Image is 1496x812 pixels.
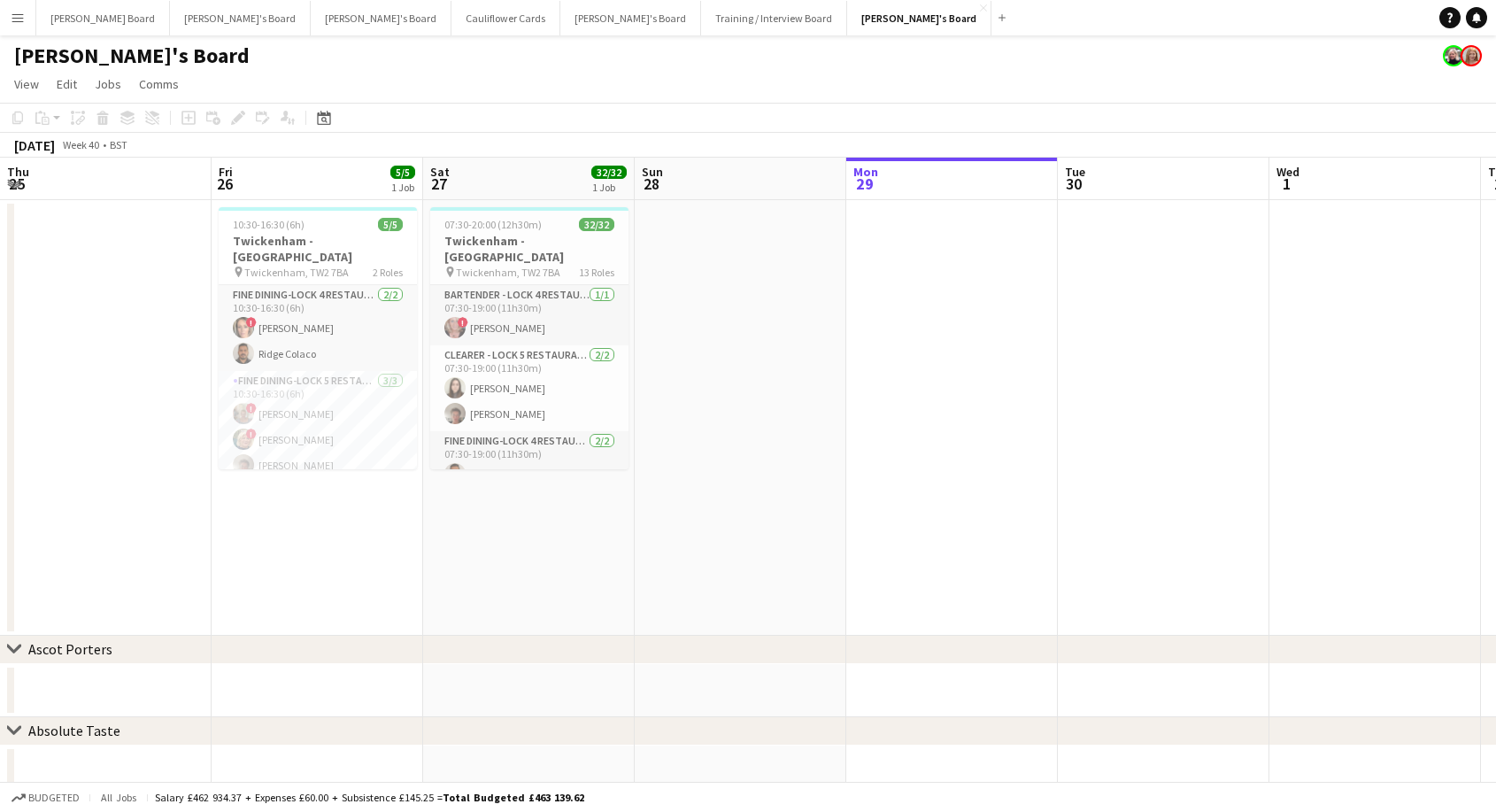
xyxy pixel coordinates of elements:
div: [DATE] [14,136,55,154]
span: Twickenham, TW2 7BA [244,266,349,279]
app-card-role: Fine Dining-LOCK 4 RESTAURANT - [GEOGRAPHIC_DATA] - LEVEL 32/207:30-19:00 (11h30m)Ridge Colaco [430,431,628,517]
app-card-role: Clearer - LOCK 5 RESTAURANT - [GEOGRAPHIC_DATA] - LEVEL 32/207:30-19:00 (11h30m)[PERSON_NAME][PER... [430,345,628,431]
button: [PERSON_NAME]'s Board [847,1,991,35]
span: 13 Roles [579,266,614,279]
span: Comms [139,76,179,92]
span: 32/32 [579,218,614,231]
span: 26 [216,174,233,194]
button: Training / Interview Board [701,1,847,35]
app-card-role: Bartender - LOCK 4 RESTAURANT - [GEOGRAPHIC_DATA] - LEVEL 31/107:30-19:00 (11h30m)![PERSON_NAME] [430,285,628,345]
span: Fri [219,164,233,180]
a: Jobs [88,73,128,96]
div: Ascot Porters [28,640,112,658]
span: Jobs [95,76,121,92]
span: ! [246,429,257,439]
div: 1 Job [592,181,626,194]
span: ! [458,317,468,328]
span: Mon [853,164,878,180]
app-job-card: 07:30-20:00 (12h30m)32/32Twickenham - [GEOGRAPHIC_DATA] Twickenham, TW2 7BA13 RolesBartender - LO... [430,207,628,469]
span: Tue [1065,164,1085,180]
h3: Twickenham - [GEOGRAPHIC_DATA] [430,233,628,265]
span: Sat [430,164,450,180]
button: Budgeted [9,788,82,808]
span: 32/32 [591,166,627,179]
app-job-card: 10:30-16:30 (6h)5/5Twickenham - [GEOGRAPHIC_DATA] Twickenham, TW2 7BA2 RolesFine Dining-LOCK 4 RE... [219,207,417,469]
div: 1 Job [391,181,414,194]
span: Week 40 [58,138,103,151]
app-user-avatar: Kathryn Davies [1443,45,1464,66]
button: Cauliflower Cards [451,1,560,35]
span: 25 [4,174,29,194]
span: ! [246,403,257,414]
h1: [PERSON_NAME]'s Board [14,43,250,69]
h3: Twickenham - [GEOGRAPHIC_DATA] [219,233,417,265]
a: View [7,73,46,96]
span: 07:30-20:00 (12h30m) [444,218,542,231]
button: [PERSON_NAME]'s Board [170,1,311,35]
span: Wed [1276,164,1299,180]
span: 28 [639,174,663,194]
span: Twickenham, TW2 7BA [456,266,560,279]
a: Edit [50,73,84,96]
div: Absolute Taste [28,722,120,739]
span: ! [246,317,257,328]
span: View [14,76,39,92]
span: 1 [1274,174,1299,194]
span: All jobs [97,791,140,804]
span: Edit [57,76,77,92]
app-user-avatar: Caitlin Simpson-Hodson [1461,45,1482,66]
span: 2 Roles [373,266,403,279]
span: 5/5 [390,166,415,179]
button: [PERSON_NAME] Board [36,1,170,35]
span: Sun [642,164,663,180]
div: BST [110,138,127,151]
span: 10:30-16:30 (6h) [233,218,305,231]
a: Comms [132,73,186,96]
div: Salary £462 934.37 + Expenses £60.00 + Subsistence £145.25 = [155,791,584,804]
span: 30 [1062,174,1085,194]
app-card-role: Fine Dining-LOCK 5 RESTAURANT - [GEOGRAPHIC_DATA] - LEVEL 33/310:30-16:30 (6h)![PERSON_NAME]![PER... [219,371,417,483]
span: Thu [7,164,29,180]
span: Budgeted [28,792,80,804]
span: 5/5 [378,218,403,231]
app-card-role: Fine Dining-LOCK 4 RESTAURANT - [GEOGRAPHIC_DATA] - LEVEL 32/210:30-16:30 (6h)![PERSON_NAME]Ridge... [219,285,417,371]
span: 29 [851,174,878,194]
span: Total Budgeted £463 139.62 [443,791,584,804]
button: [PERSON_NAME]'s Board [311,1,451,35]
button: [PERSON_NAME]'s Board [560,1,701,35]
span: 27 [428,174,450,194]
